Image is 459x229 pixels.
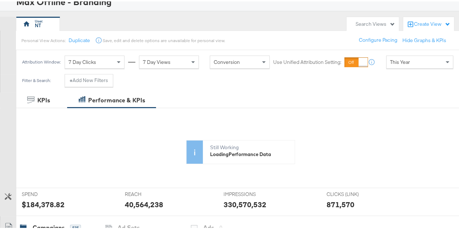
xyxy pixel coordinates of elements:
[88,95,145,103] div: Performance & KPIs
[22,77,51,82] div: Filter & Search:
[21,36,65,42] div: Personal View Actions:
[390,57,410,64] span: This Year
[68,36,90,42] button: Duplicate
[65,73,113,86] button: +Add New Filters
[22,58,61,63] div: Attribution Window:
[356,19,395,26] div: Search Views
[273,57,341,64] label: Use Unified Attribution Setting:
[69,57,96,64] span: 7 Day Clicks
[354,32,402,45] button: Configure Pacing
[37,95,50,103] div: KPIs
[35,21,41,28] div: NT
[143,57,171,64] span: 7 Day Views
[402,36,446,42] button: Hide Graphs & KPIs
[102,36,225,42] div: Save, edit and delete options are unavailable for personal view.
[214,57,240,64] span: Conversion
[70,75,73,82] strong: +
[414,19,450,26] div: Create View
